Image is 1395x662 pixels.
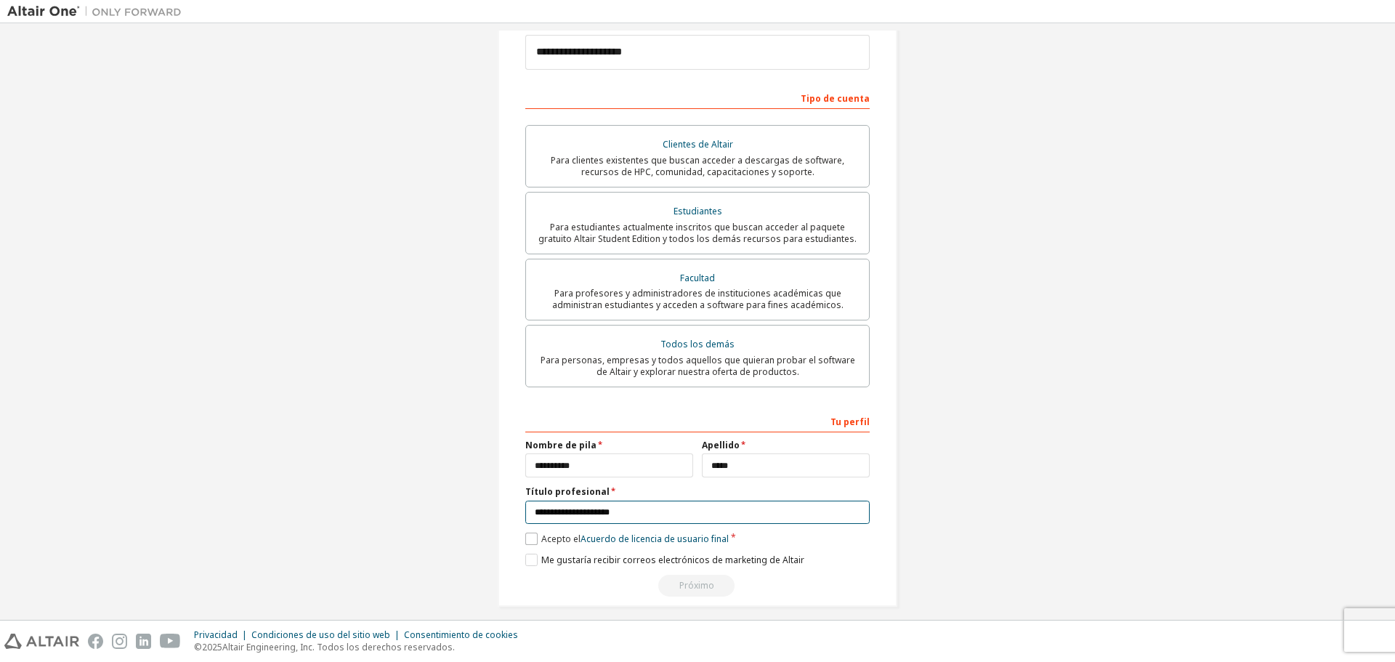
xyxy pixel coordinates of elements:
[525,485,610,498] font: Título profesional
[801,92,870,105] font: Tipo de cuenta
[680,272,715,284] font: Facultad
[136,634,151,649] img: linkedin.svg
[541,533,581,545] font: Acepto el
[538,221,857,245] font: Para estudiantes actualmente inscritos que buscan acceder al paquete gratuito Altair Student Edit...
[702,439,740,451] font: Apellido
[4,634,79,649] img: altair_logo.svg
[660,338,735,350] font: Todos los demás
[251,629,390,641] font: Condiciones de uso del sitio web
[160,634,181,649] img: youtube.svg
[551,154,844,178] font: Para clientes existentes que buscan acceder a descargas de software, recursos de HPC, comunidad, ...
[7,4,189,19] img: Altair Uno
[112,634,127,649] img: instagram.svg
[663,138,733,150] font: Clientes de Altair
[88,634,103,649] img: facebook.svg
[222,641,455,653] font: Altair Engineering, Inc. Todos los derechos reservados.
[194,641,202,653] font: ©
[525,575,870,597] div: Read and acccept EULA to continue
[552,287,844,311] font: Para profesores y administradores de instituciones académicas que administran estudiantes y acced...
[541,354,855,378] font: Para personas, empresas y todos aquellos que quieran probar el software de Altair y explorar nues...
[581,533,729,545] font: Acuerdo de licencia de usuario final
[830,416,870,428] font: Tu perfil
[202,641,222,653] font: 2025
[674,205,722,217] font: Estudiantes
[404,629,518,641] font: Consentimiento de cookies
[525,439,597,451] font: Nombre de pila
[541,554,804,566] font: Me gustaría recibir correos electrónicos de marketing de Altair
[194,629,238,641] font: Privacidad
